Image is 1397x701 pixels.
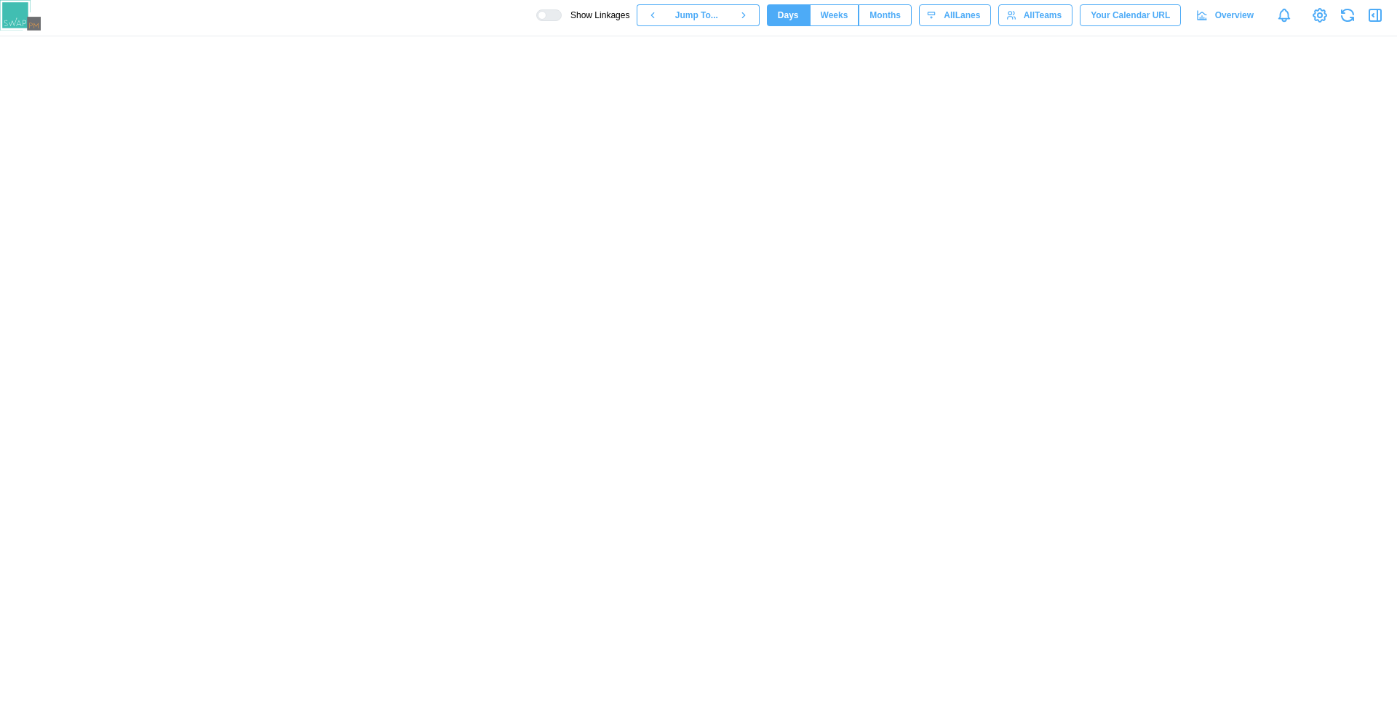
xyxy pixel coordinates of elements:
span: All Teams [1024,5,1062,25]
button: Weeks [810,4,859,26]
button: Months [859,4,912,26]
button: Days [767,4,810,26]
button: AllLanes [919,4,991,26]
a: View Project [1310,5,1330,25]
button: Jump To... [668,4,728,26]
span: Weeks [821,5,848,25]
span: Months [869,5,901,25]
span: Overview [1215,5,1254,25]
span: Days [778,5,799,25]
button: Open Drawer [1365,5,1385,25]
span: All Lanes [944,5,980,25]
a: Notifications [1272,3,1297,28]
button: Your Calendar URL [1080,4,1181,26]
button: Refresh Grid [1337,5,1358,25]
a: Overview [1188,4,1265,26]
button: AllTeams [998,4,1072,26]
span: Show Linkages [562,9,629,21]
span: Jump To... [675,5,718,25]
span: Your Calendar URL [1091,5,1170,25]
